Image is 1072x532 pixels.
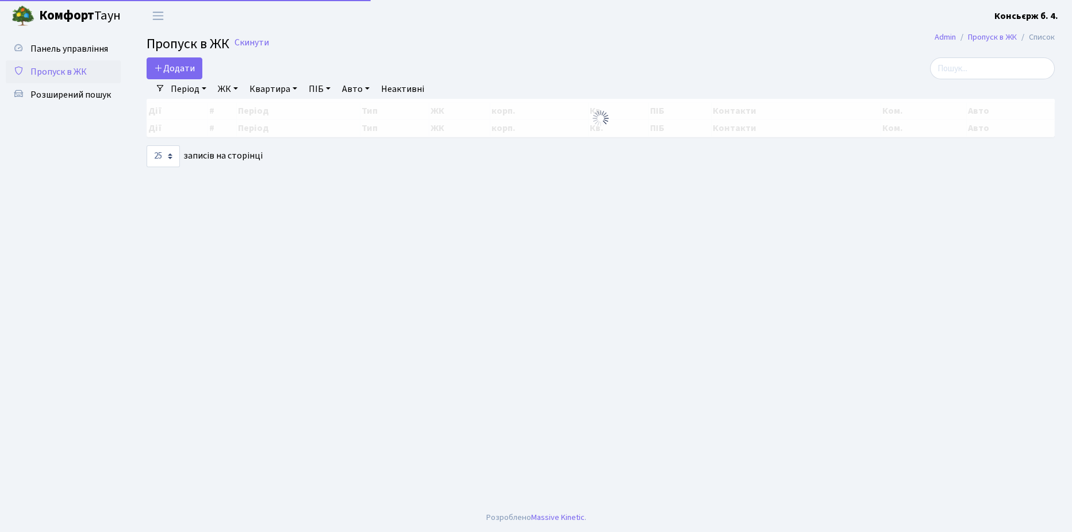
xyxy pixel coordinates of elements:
a: Неактивні [376,79,429,99]
a: Admin [935,31,956,43]
label: записів на сторінці [147,145,263,167]
div: Розроблено . [486,511,586,524]
button: Переключити навігацію [144,6,172,25]
a: Квартира [245,79,302,99]
a: Massive Kinetic [531,511,585,523]
img: logo.png [11,5,34,28]
span: Додати [154,62,195,75]
b: Консьєрж б. 4. [994,10,1058,22]
a: Пропуск в ЖК [6,60,121,83]
select: записів на сторінці [147,145,180,167]
b: Комфорт [39,6,94,25]
a: Консьєрж б. 4. [994,9,1058,23]
a: ПІБ [304,79,335,99]
a: Пропуск в ЖК [968,31,1017,43]
nav: breadcrumb [917,25,1072,49]
span: Розширений пошук [30,88,111,101]
a: Панель управління [6,37,121,60]
span: Таун [39,6,121,26]
span: Пропуск в ЖК [147,34,229,54]
a: ЖК [213,79,243,99]
a: Розширений пошук [6,83,121,106]
span: Пропуск в ЖК [30,65,87,78]
span: Панель управління [30,43,108,55]
input: Пошук... [930,57,1055,79]
a: Скинути [235,37,269,48]
a: Період [166,79,211,99]
a: Додати [147,57,202,79]
a: Авто [337,79,374,99]
li: Список [1017,31,1055,44]
img: Обробка... [591,109,610,128]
